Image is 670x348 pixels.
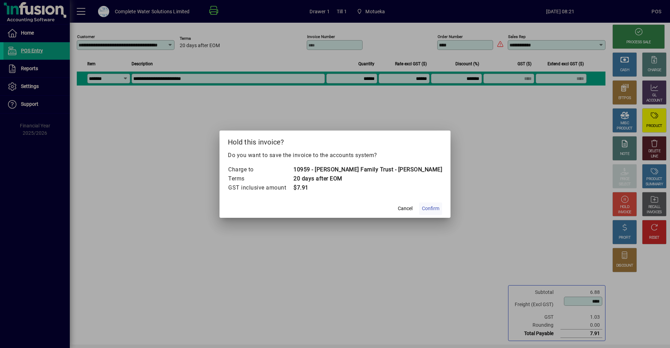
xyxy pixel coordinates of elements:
span: Cancel [398,205,412,212]
button: Cancel [394,202,416,215]
td: GST inclusive amount [228,183,293,192]
h2: Hold this invoice? [219,131,451,151]
span: Confirm [422,205,439,212]
td: Terms [228,174,293,183]
td: 10959 - [PERSON_NAME] Family Trust - [PERSON_NAME] [293,165,442,174]
td: $7.91 [293,183,442,192]
td: 20 days after EOM [293,174,442,183]
p: Do you want to save the invoice to the accounts system? [228,151,442,160]
td: Charge to [228,165,293,174]
button: Confirm [419,202,442,215]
